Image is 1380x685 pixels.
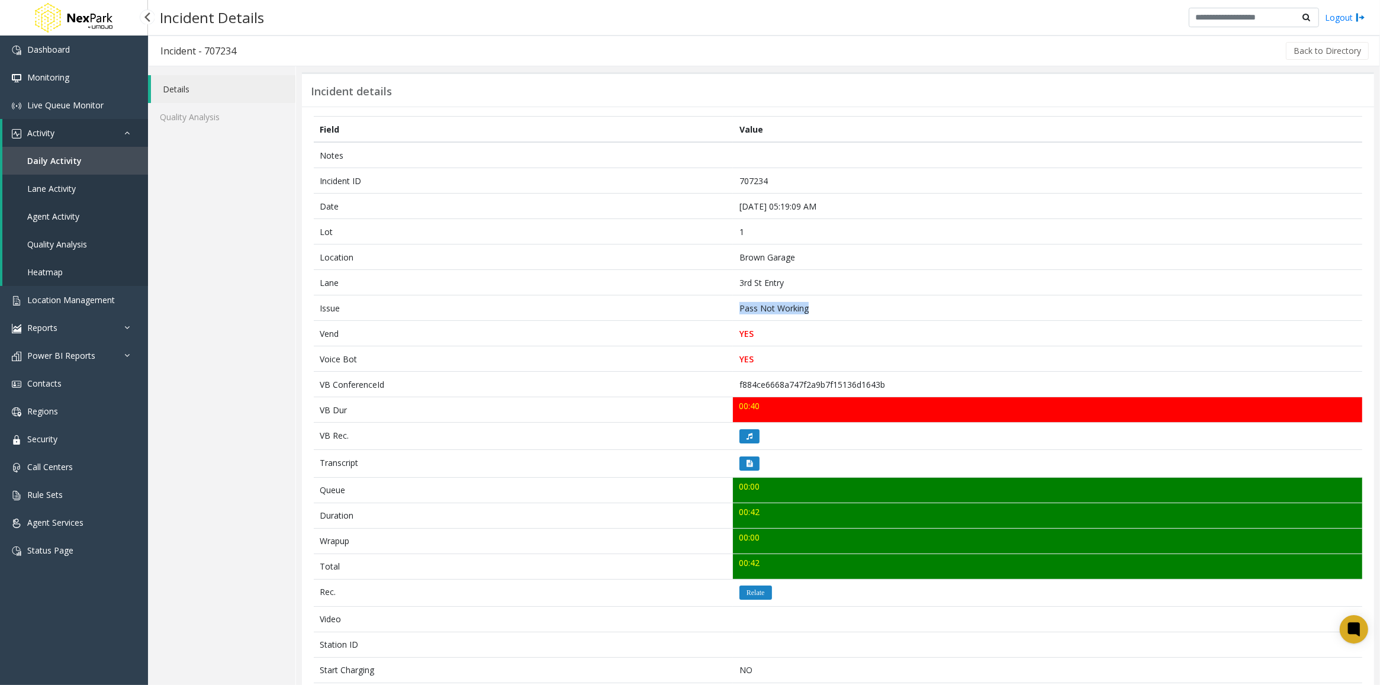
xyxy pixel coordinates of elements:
[149,37,248,65] h3: Incident - 707234
[314,397,733,423] td: VB Dur
[151,75,295,103] a: Details
[27,99,104,111] span: Live Queue Monitor
[739,664,1356,676] p: NO
[733,554,1362,579] td: 00:42
[739,353,1356,365] p: YES
[27,406,58,417] span: Regions
[12,380,21,389] img: 'icon'
[2,147,148,175] a: Daily Activity
[27,378,62,389] span: Contacts
[739,586,772,600] button: Relate
[314,168,733,194] td: Incident ID
[12,73,21,83] img: 'icon'
[1325,11,1365,24] a: Logout
[1356,11,1365,24] img: logout
[27,489,63,500] span: Rule Sets
[27,127,54,139] span: Activity
[314,346,733,372] td: Voice Bot
[12,352,21,361] img: 'icon'
[27,461,73,472] span: Call Centers
[314,528,733,554] td: Wrapup
[2,119,148,147] a: Activity
[12,101,21,111] img: 'icon'
[733,397,1362,423] td: 00:40
[747,589,765,596] i: Relate
[154,3,270,32] h3: Incident Details
[12,129,21,139] img: 'icon'
[27,155,82,166] span: Daily Activity
[27,545,73,556] span: Status Page
[12,463,21,472] img: 'icon'
[27,322,57,333] span: Reports
[733,503,1362,528] td: 00:42
[12,407,21,417] img: 'icon'
[2,202,148,230] a: Agent Activity
[314,219,733,245] td: Lot
[27,517,83,528] span: Agent Services
[12,435,21,445] img: 'icon'
[12,519,21,528] img: 'icon'
[27,294,115,305] span: Location Management
[739,327,1356,340] p: YES
[27,183,76,194] span: Lane Activity
[12,491,21,500] img: 'icon'
[314,245,733,270] td: Location
[314,606,733,632] td: Video
[2,175,148,202] a: Lane Activity
[1286,42,1369,60] button: Back to Directory
[314,270,733,295] td: Lane
[27,44,70,55] span: Dashboard
[27,72,69,83] span: Monitoring
[12,296,21,305] img: 'icon'
[12,324,21,333] img: 'icon'
[314,321,733,346] td: Vend
[314,657,733,683] td: Start Charging
[314,117,733,143] th: Field
[733,528,1362,554] td: 00:00
[27,266,63,278] span: Heatmap
[2,258,148,286] a: Heatmap
[314,194,733,219] td: Date
[314,372,733,397] td: VB ConferenceId
[314,632,733,657] td: Station ID
[311,85,392,98] h3: Incident details
[27,211,79,222] span: Agent Activity
[12,546,21,556] img: 'icon'
[314,477,733,503] td: Queue
[27,239,87,250] span: Quality Analysis
[733,295,1362,321] td: Pass Not Working
[314,142,733,168] td: Notes
[733,168,1362,194] td: 707234
[148,103,295,131] a: Quality Analysis
[314,295,733,321] td: Issue
[2,230,148,258] a: Quality Analysis
[314,423,733,450] td: VB Rec.
[314,554,733,579] td: Total
[314,450,733,477] td: Transcript
[314,579,733,606] td: Rec.
[314,503,733,528] td: Duration
[733,219,1362,245] td: 1
[733,117,1362,143] th: Value
[733,245,1362,270] td: Brown Garage
[733,194,1362,219] td: [DATE] 05:19:09 AM
[733,477,1362,503] td: 00:00
[739,378,1356,391] p: f884ce6668a747f2a9b7f15136d1643b
[27,350,95,361] span: Power BI Reports
[27,433,57,445] span: Security
[12,46,21,55] img: 'icon'
[733,270,1362,295] td: 3rd St Entry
